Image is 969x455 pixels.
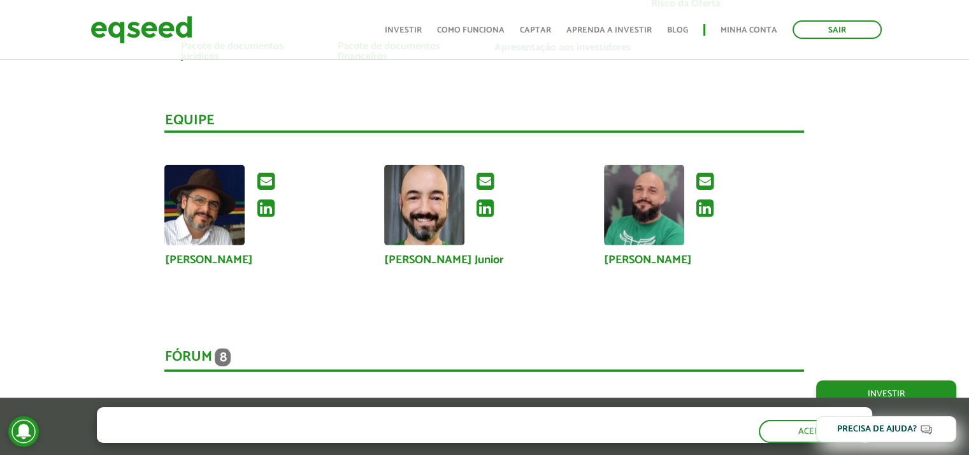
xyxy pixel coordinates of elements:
a: [PERSON_NAME] Junior [384,254,504,266]
a: política de privacidade e de cookies [265,431,412,442]
a: Como funciona [437,26,505,34]
a: Blog [667,26,688,34]
span: 8 [215,349,231,366]
img: Foto de Josias de Souza [604,165,684,245]
div: Equipe [164,113,804,133]
a: [PERSON_NAME] [604,254,692,266]
img: EqSeed [90,13,192,47]
a: Sair [793,20,882,39]
div: Fórum [164,349,804,372]
a: Ver perfil do usuário. [384,165,464,245]
a: Aprenda a investir [566,26,652,34]
a: Pacote de documentos jurídicos [180,41,318,62]
a: Investir [385,26,422,34]
a: Ver perfil do usuário. [604,165,684,245]
button: Aceitar [759,420,872,443]
a: Investir [816,380,956,407]
a: [PERSON_NAME] [164,254,252,266]
h5: O site da EqSeed utiliza cookies para melhorar sua navegação. [97,407,558,427]
a: Ver perfil do usuário. [164,165,245,245]
a: Pacote de documentos financeiros [337,41,475,62]
p: Ao clicar em "aceitar", você aceita nossa . [97,430,558,442]
img: Foto de Xisto Alves de Souza Junior [164,165,245,245]
a: Minha conta [721,26,777,34]
img: Foto de Sérgio Hilton Berlotto Junior [384,165,464,245]
a: Captar [520,26,551,34]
